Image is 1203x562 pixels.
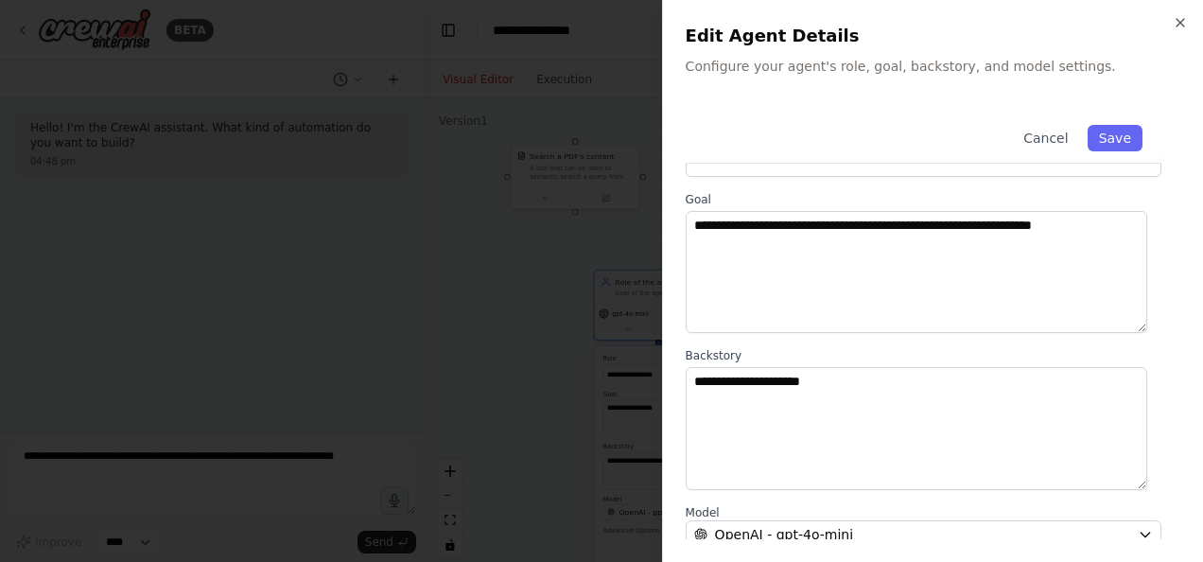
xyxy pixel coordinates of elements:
span: OpenAI - gpt-4o-mini [715,525,853,544]
label: Goal [686,192,1161,207]
button: Save [1088,125,1142,151]
p: Configure your agent's role, goal, backstory, and model settings. [686,57,1180,76]
button: Cancel [1012,125,1079,151]
h2: Edit Agent Details [686,23,1180,49]
label: Model [686,505,1161,520]
button: OpenAI - gpt-4o-mini [686,520,1161,549]
label: Backstory [686,348,1161,363]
